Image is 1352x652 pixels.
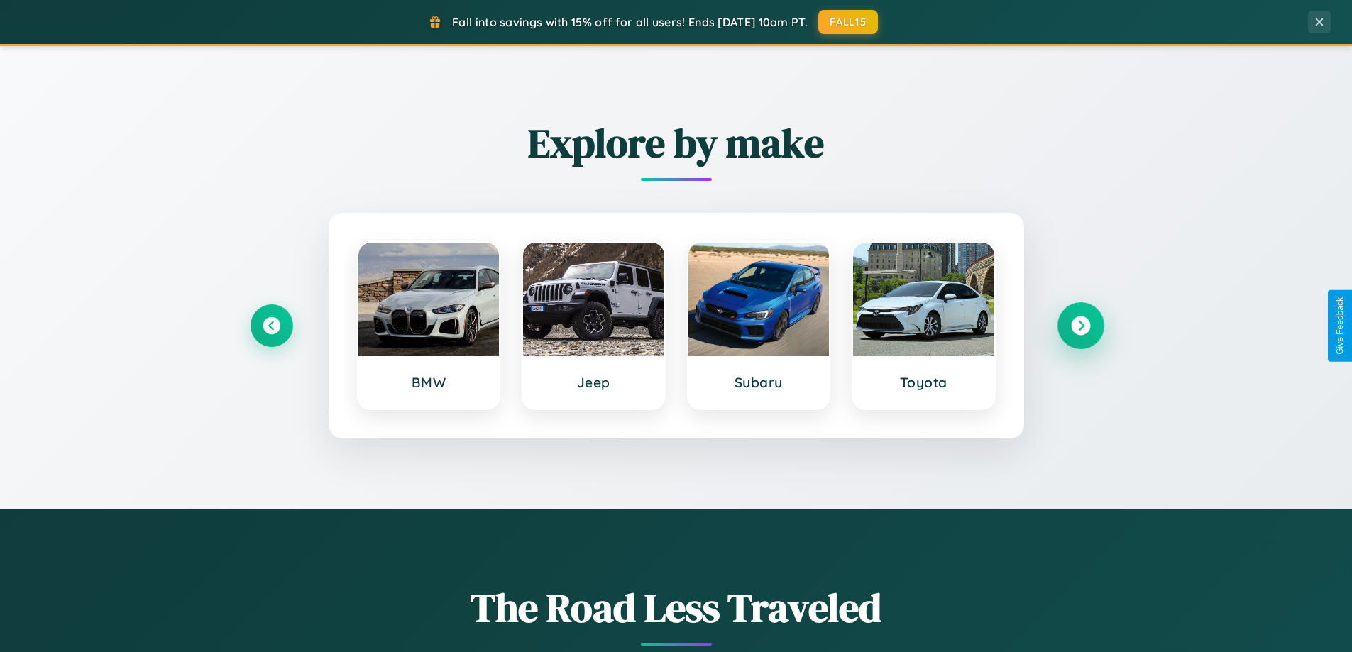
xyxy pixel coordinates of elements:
[537,374,650,391] h3: Jeep
[452,15,808,29] span: Fall into savings with 15% off for all users! Ends [DATE] 10am PT.
[1335,297,1345,355] div: Give Feedback
[818,10,878,34] button: FALL15
[251,580,1102,635] h1: The Road Less Traveled
[373,374,485,391] h3: BMW
[251,116,1102,170] h2: Explore by make
[703,374,815,391] h3: Subaru
[867,374,980,391] h3: Toyota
